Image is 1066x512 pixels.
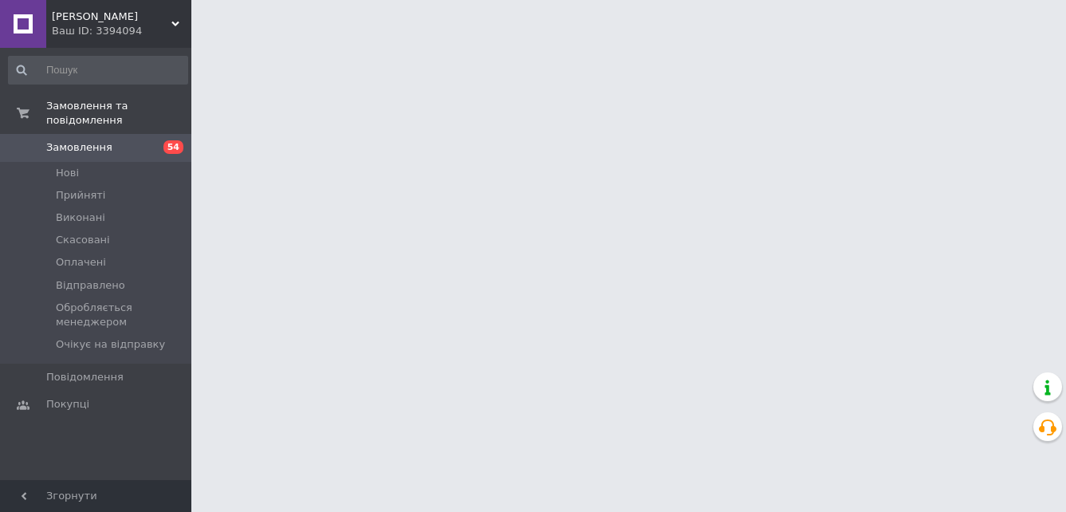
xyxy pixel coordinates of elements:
[52,10,171,24] span: HUGO
[46,397,89,412] span: Покупці
[56,255,106,270] span: Оплачені
[46,140,112,155] span: Замовлення
[46,99,191,128] span: Замовлення та повідомлення
[163,140,183,154] span: 54
[56,233,110,247] span: Скасовані
[52,24,191,38] div: Ваш ID: 3394094
[56,211,105,225] span: Виконані
[56,278,125,293] span: Відправлено
[56,337,165,352] span: Очікує на відправку
[46,370,124,384] span: Повідомлення
[8,56,188,85] input: Пошук
[56,188,105,203] span: Прийняті
[56,301,187,329] span: Обробляється менеджером
[56,166,79,180] span: Нові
